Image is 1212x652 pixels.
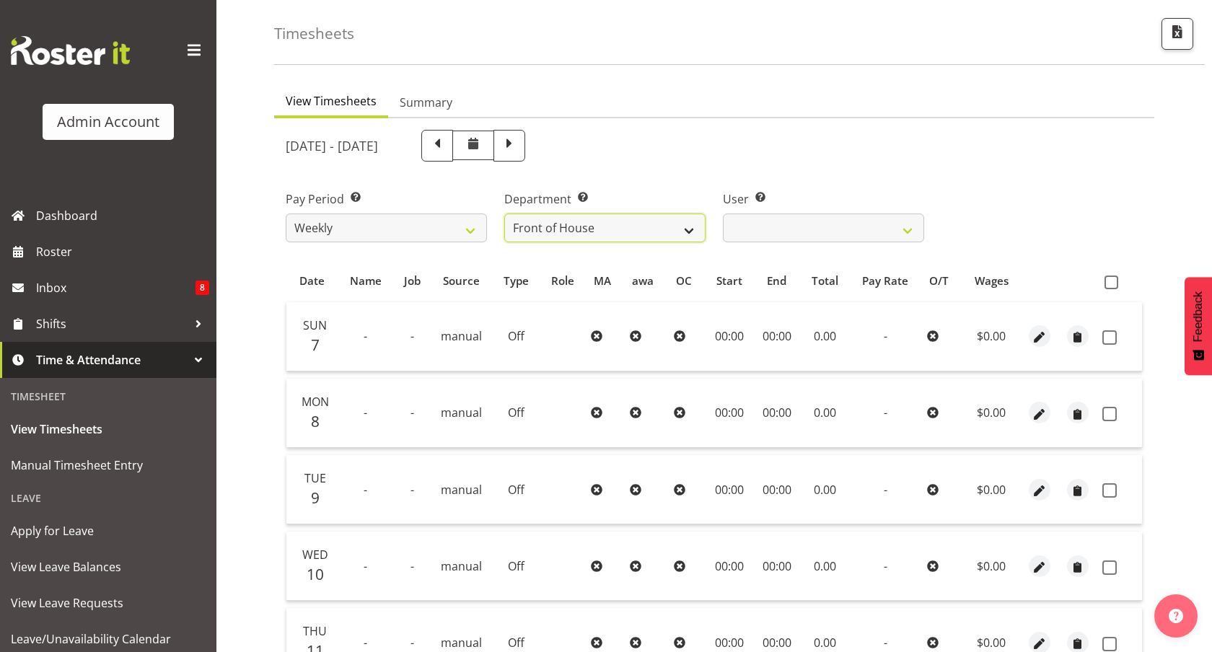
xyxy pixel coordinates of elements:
[800,455,850,524] td: 0.00
[767,273,786,289] span: End
[492,532,540,601] td: Off
[753,532,799,601] td: 00:00
[443,273,480,289] span: Source
[800,302,850,371] td: 0.00
[4,585,213,621] a: View Leave Requests
[862,273,908,289] span: Pay Rate
[884,635,887,651] span: -
[1192,291,1205,342] span: Feedback
[400,94,452,111] span: Summary
[1161,18,1193,50] button: Export CSV
[884,328,887,344] span: -
[11,36,130,65] img: Rosterit website logo
[975,273,1009,289] span: Wages
[302,394,329,410] span: Mon
[36,349,188,371] span: Time & Attendance
[705,532,753,601] td: 00:00
[299,273,325,289] span: Date
[196,281,209,295] span: 8
[705,379,753,448] td: 00:00
[350,273,382,289] span: Name
[705,302,753,371] td: 00:00
[311,411,320,431] span: 8
[36,277,196,299] span: Inbox
[36,241,209,263] span: Roster
[36,205,209,226] span: Dashboard
[410,482,414,498] span: -
[441,482,482,498] span: manual
[1185,277,1212,375] button: Feedback - Show survey
[303,623,327,639] span: Thu
[800,532,850,601] td: 0.00
[504,273,529,289] span: Type
[594,273,611,289] span: MA
[1169,609,1183,623] img: help-xxl-2.png
[4,549,213,585] a: View Leave Balances
[753,455,799,524] td: 00:00
[364,405,367,420] span: -
[884,482,887,498] span: -
[800,379,850,448] td: 0.00
[884,405,887,420] span: -
[4,382,213,411] div: Timesheet
[504,190,706,208] label: Department
[303,317,327,333] span: Sun
[364,558,367,574] span: -
[441,328,482,344] span: manual
[410,558,414,574] span: -
[753,379,799,448] td: 00:00
[4,483,213,513] div: Leave
[812,273,838,289] span: Total
[705,455,753,524] td: 00:00
[723,190,924,208] label: User
[11,520,206,542] span: Apply for Leave
[962,455,1020,524] td: $0.00
[410,635,414,651] span: -
[962,302,1020,371] td: $0.00
[11,556,206,578] span: View Leave Balances
[11,628,206,650] span: Leave/Unavailability Calendar
[410,328,414,344] span: -
[311,488,320,508] span: 9
[286,138,378,154] h5: [DATE] - [DATE]
[36,313,188,335] span: Shifts
[441,405,482,420] span: manual
[286,92,377,110] span: View Timesheets
[492,379,540,448] td: Off
[304,470,326,486] span: Tue
[676,273,692,289] span: OC
[441,558,482,574] span: manual
[4,513,213,549] a: Apply for Leave
[307,564,324,584] span: 10
[492,455,540,524] td: Off
[962,379,1020,448] td: $0.00
[716,273,742,289] span: Start
[410,405,414,420] span: -
[302,547,328,563] span: Wed
[364,635,367,651] span: -
[11,592,206,614] span: View Leave Requests
[11,454,206,476] span: Manual Timesheet Entry
[364,328,367,344] span: -
[929,273,949,289] span: O/T
[962,532,1020,601] td: $0.00
[11,418,206,440] span: View Timesheets
[274,25,354,42] h4: Timesheets
[4,447,213,483] a: Manual Timesheet Entry
[441,635,482,651] span: manual
[753,302,799,371] td: 00:00
[884,558,887,574] span: -
[286,190,487,208] label: Pay Period
[492,302,540,371] td: Off
[4,411,213,447] a: View Timesheets
[632,273,654,289] span: awa
[404,273,421,289] span: Job
[551,273,574,289] span: Role
[57,111,159,133] div: Admin Account
[311,335,320,355] span: 7
[364,482,367,498] span: -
